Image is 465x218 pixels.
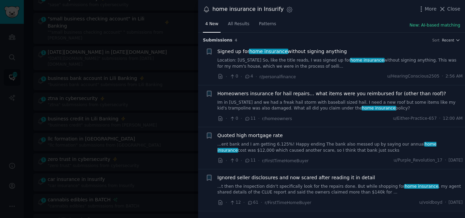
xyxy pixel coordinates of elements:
span: 12 [229,200,241,206]
span: · [261,199,262,206]
button: Close [439,5,460,13]
span: · [226,157,227,164]
span: home insurance [218,142,437,153]
a: Quoted high mortgage rate [218,132,283,139]
span: home insurance [249,49,288,54]
a: Patterns [257,19,278,33]
span: [DATE] [449,200,463,206]
span: r/FirstTimeHomeBuyer [265,200,311,205]
span: u/voidboyd [419,200,443,206]
span: Submission s [203,37,233,44]
a: Signed up forhome insurancewithout signing anything [218,48,347,55]
button: More [418,5,437,13]
a: 4 New [203,19,221,33]
a: Homeowners insurance for hail repairs... what items were you reimbursed for (other than roof)? [218,90,446,97]
span: · [256,73,257,80]
span: More [425,5,437,13]
div: home insurance in Insurify [212,5,284,14]
span: 12:00 AM [443,116,463,122]
span: home insurance [350,58,385,63]
span: · [445,200,446,206]
span: · [241,157,242,164]
a: All Results [225,19,252,33]
span: · [226,199,227,206]
span: All Results [228,21,249,27]
span: · [442,73,443,80]
span: · [445,157,446,164]
span: Signed up for without signing anything [218,48,347,55]
span: u/HearingConscious2505 [387,73,439,80]
span: home insurance [362,106,396,111]
span: 4 New [205,21,218,27]
span: home insurance [404,184,439,189]
button: New: AI-based matching [410,22,460,29]
div: Sort [432,38,440,43]
span: Close [447,5,460,13]
span: 11 [244,116,256,122]
span: · [439,116,440,122]
span: · [241,115,242,122]
span: r/personalfinance [259,74,296,79]
a: ...ent bank and I am getting 6.125%! Happy ending The bank also messed up by saying our annualhom... [218,141,463,153]
span: 61 [247,200,258,206]
a: ...t then the inspection didn’t specifically look for the repairs done. But while shopping forhom... [218,184,463,196]
span: · [243,199,245,206]
span: 0 [229,157,238,164]
span: r/FirstTimeHomeBuyer [262,158,309,163]
span: 0 [229,116,238,122]
a: Location: [US_STATE] So, like the title reads, I was signed up forhome insurancewithout signing a... [218,57,463,69]
span: · [241,73,242,80]
span: u/Either-Practice-657 [393,116,437,122]
span: · [258,115,259,122]
span: Recent [442,38,454,43]
span: 4 [235,38,237,42]
a: Im in [US_STATE] and we had a freak hail storm with baseball sized hail. I need a new roof but so... [218,100,463,112]
span: Patterns [259,21,276,27]
span: 0 [229,73,238,80]
span: 4 [244,73,253,80]
a: Ignored seller disclosures and now scared after reading it in detail [218,174,375,181]
span: · [258,157,259,164]
span: · [226,115,227,122]
span: · [226,73,227,80]
span: 11 [244,157,256,164]
span: r/homeowners [262,116,292,121]
span: [DATE] [449,157,463,164]
span: 2:56 AM [446,73,463,80]
button: Recent [442,38,460,43]
span: u/Purple_Revolution_17 [394,157,442,164]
